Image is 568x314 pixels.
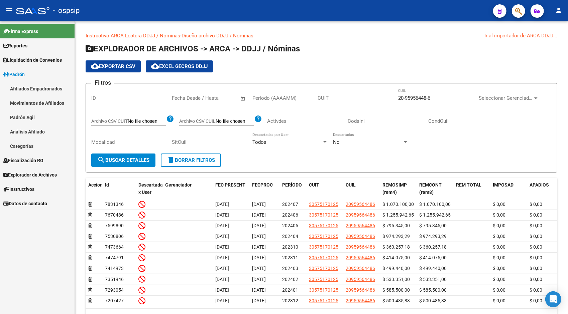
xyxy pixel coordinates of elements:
span: 20959564486 [346,223,375,228]
datatable-header-cell: Id [102,178,136,200]
span: [DATE] [252,277,266,282]
span: $ 414.075,00 [382,255,410,260]
span: 20959564486 [346,202,375,207]
span: 20959564486 [346,234,375,239]
input: Archivo CSV CUIT [128,118,166,124]
span: Datos de contacto [3,200,47,207]
button: Open calendar [239,95,247,102]
span: 202402 [282,277,298,282]
span: 30575170125 [309,287,338,293]
span: [DATE] [252,266,266,271]
mat-icon: search [97,156,105,164]
span: - ospsip [53,3,80,18]
span: 30575170125 [309,266,338,271]
div: Ir al importador de ARCA DDJJ... [484,32,557,39]
span: $ 795.345,00 [419,223,447,228]
span: 202406 [282,212,298,218]
span: [DATE] [252,212,266,218]
span: FEC PRESENT [215,182,245,188]
span: EXCEL GECROS DDJJ [151,63,208,69]
span: [DATE] [215,234,229,239]
span: $ 414.075,00 [419,255,447,260]
span: [DATE] [252,202,266,207]
span: $ 585.500,00 [419,287,447,293]
mat-icon: help [166,115,174,123]
span: $ 0,00 [530,202,542,207]
datatable-header-cell: PERÍODO [279,178,306,200]
span: 20959564486 [346,287,375,293]
span: [DATE] [252,234,266,239]
span: 202407 [282,202,298,207]
span: $ 1.070.100,00 [382,202,414,207]
span: $ 0,00 [493,234,505,239]
span: Explorador de Archivos [3,171,57,179]
datatable-header-cell: REMOSIMP (rem4) [380,178,417,200]
span: [DATE] [215,287,229,293]
span: EXPLORADOR DE ARCHIVOS -> ARCA -> DDJJ / Nóminas [86,44,300,53]
datatable-header-cell: CUIT [306,178,343,200]
span: [DATE] [252,223,266,228]
span: $ 0,00 [530,255,542,260]
span: $ 0,00 [530,298,542,303]
a: Instructivo ARCA Lectura DDJJ / Nominas [86,33,180,39]
span: 30575170125 [309,244,338,250]
span: $ 500.485,83 [382,298,410,303]
span: IMPOSAD [493,182,514,188]
button: EXCEL GECROS DDJJ [146,60,213,72]
span: [DATE] [215,277,229,282]
datatable-header-cell: Gerenciador [162,178,213,200]
span: 7351946 [105,277,124,282]
span: Archivo CSV CUIL [179,118,216,124]
span: Todos [252,139,266,145]
span: 202312 [282,298,298,303]
span: [DATE] [252,255,266,260]
datatable-header-cell: IMPOSAD [490,178,527,200]
span: CUIT [309,182,319,188]
span: $ 0,00 [493,202,505,207]
span: $ 499.440,00 [419,266,447,271]
span: 7414973 [105,266,124,271]
span: Padrón [3,71,25,78]
span: CUIL [346,182,356,188]
span: FECPROC [252,182,273,188]
datatable-header-cell: REMCONT (rem8) [417,178,453,200]
span: $ 0,00 [530,266,542,271]
span: $ 0,00 [493,266,505,271]
span: $ 0,00 [493,298,505,303]
span: $ 360.257,18 [419,244,447,250]
span: $ 1.255.942,65 [419,212,451,218]
span: [DATE] [215,223,229,228]
mat-icon: help [254,115,262,123]
span: 7207427 [105,298,124,303]
span: 30575170125 [309,298,338,303]
span: Buscar Detalles [97,157,149,163]
span: $ 585.500,00 [382,287,410,293]
button: Exportar CSV [86,60,141,72]
mat-icon: cloud_download [151,62,159,70]
span: APADIOS [530,182,549,188]
span: 7473664 [105,244,124,250]
mat-icon: cloud_download [91,62,99,70]
span: 202405 [282,223,298,228]
a: Diseño archivo DDJJ / Nominas [182,33,253,39]
span: $ 533.351,00 [419,277,447,282]
span: [DATE] [252,244,266,250]
span: REMOSIMP (rem4) [382,182,407,195]
datatable-header-cell: Descartada x User [136,178,162,200]
span: $ 0,00 [530,287,542,293]
span: 20959564486 [346,255,375,260]
span: 20959564486 [346,244,375,250]
span: No [333,139,340,145]
span: [DATE] [215,244,229,250]
span: [DATE] [215,298,229,303]
span: REMCONT (rem8) [419,182,442,195]
span: 30575170125 [309,223,338,228]
span: 7530806 [105,234,124,239]
span: [DATE] [215,255,229,260]
span: 20959564486 [346,298,375,303]
span: $ 0,00 [493,244,505,250]
input: Archivo CSV CUIL [216,118,254,124]
span: [DATE] [215,266,229,271]
span: 30575170125 [309,212,338,218]
datatable-header-cell: FECPROC [249,178,279,200]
